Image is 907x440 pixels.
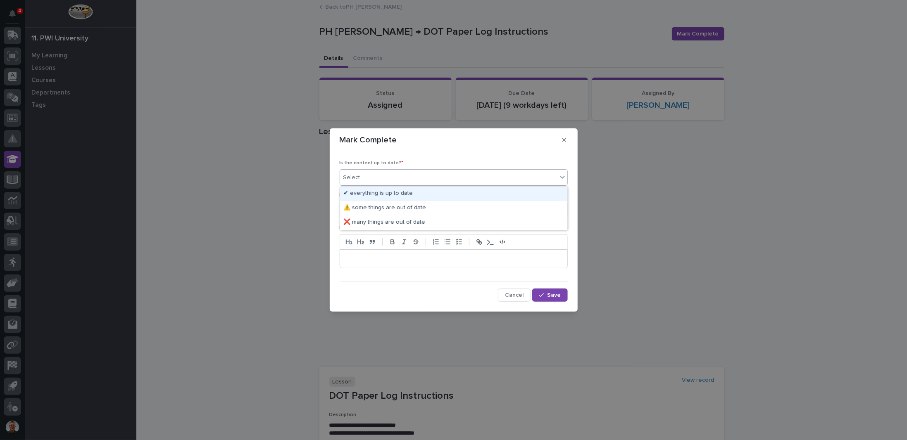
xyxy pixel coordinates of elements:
[340,135,397,145] p: Mark Complete
[343,173,364,182] div: Select...
[340,201,567,215] div: ⚠️ some things are out of date
[340,215,567,230] div: ❌ many things are out of date
[505,292,524,298] span: Cancel
[340,225,357,230] span: Review
[548,292,561,298] span: Save
[532,289,567,302] button: Save
[340,187,567,201] div: ✔ everything is up to date
[498,289,531,302] button: Cancel
[340,161,404,166] span: Is the content up to date?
